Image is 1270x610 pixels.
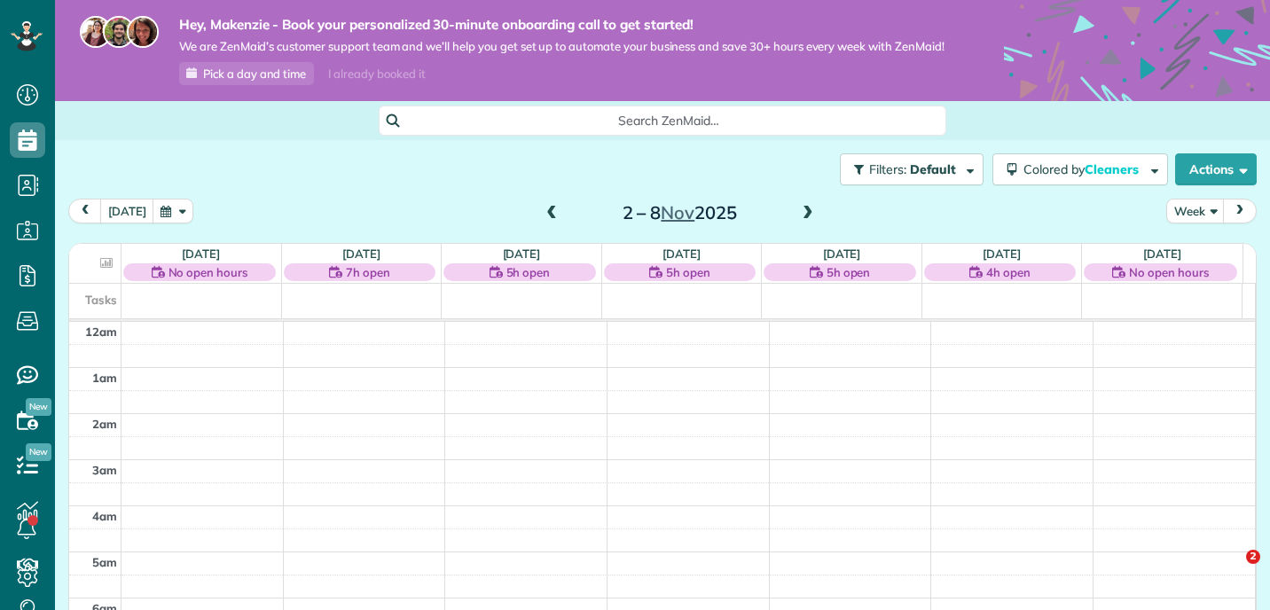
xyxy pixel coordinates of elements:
[179,62,314,85] a: Pick a day and time
[1143,246,1181,261] a: [DATE]
[68,199,102,223] button: prev
[100,199,154,223] button: [DATE]
[317,63,435,85] div: I already booked it
[179,39,945,54] span: We are ZenMaid’s customer support team and we’ll help you get set up to automate your business an...
[503,246,541,261] a: [DATE]
[992,153,1168,185] button: Colored byCleaners
[840,153,984,185] button: Filters: Default
[506,263,551,281] span: 5h open
[1129,263,1209,281] span: No open hours
[182,246,220,261] a: [DATE]
[1023,161,1145,177] span: Colored by
[1223,199,1257,223] button: next
[179,16,945,34] strong: Hey, Makenzie - Book your personalized 30-minute onboarding call to get started!
[986,263,1031,281] span: 4h open
[92,371,117,385] span: 1am
[910,161,957,177] span: Default
[26,443,51,461] span: New
[92,509,117,523] span: 4am
[827,263,871,281] span: 5h open
[85,293,117,307] span: Tasks
[342,246,380,261] a: [DATE]
[85,325,117,339] span: 12am
[823,246,861,261] a: [DATE]
[1210,550,1252,592] iframe: Intercom live chat
[831,153,984,185] a: Filters: Default
[869,161,906,177] span: Filters:
[1166,199,1225,223] button: Week
[1085,161,1141,177] span: Cleaners
[666,263,710,281] span: 5h open
[169,263,248,281] span: No open hours
[127,16,159,48] img: michelle-19f622bdf1676172e81f8f8fba1fb50e276960ebfe0243fe18214015130c80e4.jpg
[983,246,1021,261] a: [DATE]
[80,16,112,48] img: maria-72a9807cf96188c08ef61303f053569d2e2a8a1cde33d635c8a3ac13582a053d.jpg
[1175,153,1257,185] button: Actions
[92,555,117,569] span: 5am
[346,263,390,281] span: 7h open
[26,398,51,416] span: New
[103,16,135,48] img: jorge-587dff0eeaa6aab1f244e6dc62b8924c3b6ad411094392a53c71c6c4a576187d.jpg
[661,201,694,223] span: Nov
[568,203,790,223] h2: 2 – 8 2025
[92,463,117,477] span: 3am
[662,246,701,261] a: [DATE]
[203,66,306,81] span: Pick a day and time
[1246,550,1260,564] span: 2
[92,417,117,431] span: 2am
